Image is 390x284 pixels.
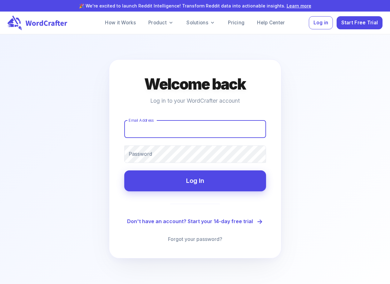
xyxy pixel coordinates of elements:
[143,17,179,29] a: Product
[309,16,333,30] button: Log in
[10,2,380,9] p: 🎉 We're excited to launch Reddit Intelligence! Transform Reddit data into actionable insights.
[168,235,222,243] a: Forgot your password?
[341,19,378,27] span: Start Free Trial
[124,170,266,191] button: Log In
[144,75,246,94] h4: Welcome back
[337,16,383,30] button: Start Free Trial
[100,17,141,29] a: How it Works
[150,96,240,105] p: Log in to your WordCrafter account
[223,17,249,29] a: Pricing
[129,118,154,123] label: Email Address
[127,217,263,227] a: Don't have an account? Start your 14-day free trial
[287,3,311,8] a: Learn more
[313,19,328,27] span: Log in
[252,17,290,29] a: Help Center
[181,17,220,29] a: Solutions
